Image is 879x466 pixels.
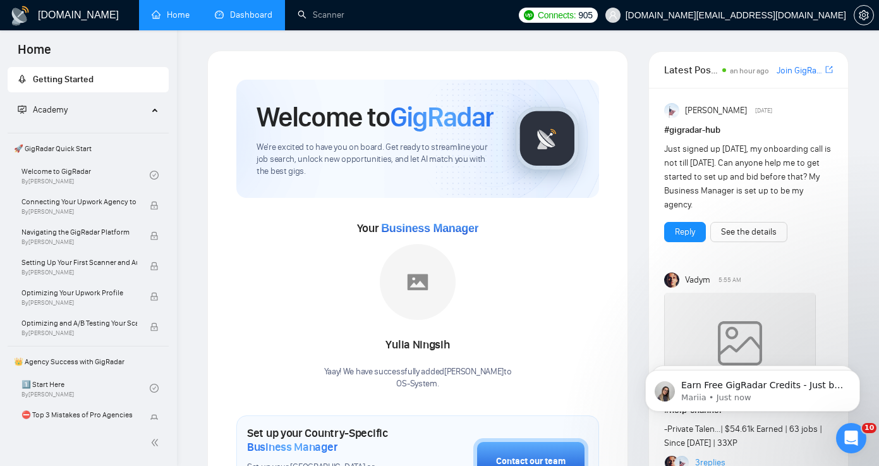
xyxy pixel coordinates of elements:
[664,222,706,242] button: Reply
[862,423,876,433] span: 10
[21,269,137,276] span: By [PERSON_NAME]
[718,274,741,286] span: 5:55 AM
[825,64,833,76] a: export
[710,222,787,242] button: See the details
[854,10,873,20] span: setting
[18,105,27,114] span: fund-projection-screen
[298,9,344,20] a: searchScanner
[21,195,137,208] span: Connecting Your Upwork Agency to GigRadar
[685,273,710,287] span: Vadym
[664,103,679,118] img: Anisuzzaman Khan
[685,104,747,118] span: [PERSON_NAME]
[150,292,159,301] span: lock
[152,9,190,20] a: homeHome
[381,222,478,235] span: Business Manager
[8,67,169,92] li: Getting Started
[664,144,831,210] span: Just signed up [DATE], my onboarding call is not till [DATE]. Can anyone help me to get started t...
[324,334,512,356] div: Yulia Ningsih
[150,262,159,271] span: lock
[8,40,61,67] span: Home
[675,225,695,239] a: Reply
[578,8,592,22] span: 905
[247,440,337,454] span: Business Manager
[9,136,167,161] span: 🚀 GigRadar Quick Start
[21,286,137,299] span: Optimizing Your Upwork Profile
[21,238,137,246] span: By [PERSON_NAME]
[9,349,167,374] span: 👑 Agency Success with GigRadar
[150,436,163,449] span: double-left
[21,161,150,189] a: Welcome to GigRadarBy[PERSON_NAME]
[21,226,137,238] span: Navigating the GigRadar Platform
[380,244,456,320] img: placeholder.png
[247,426,410,454] h1: Set up your Country-Specific
[626,343,879,432] iframe: Intercom notifications message
[18,104,68,115] span: Academy
[854,5,874,25] button: setting
[730,66,769,75] span: an hour ago
[21,329,137,337] span: By [PERSON_NAME]
[324,366,512,390] div: Yaay! We have successfully added [PERSON_NAME] to
[664,62,718,78] span: Latest Posts from the GigRadar Community
[21,408,137,421] span: ⛔ Top 3 Mistakes of Pro Agencies
[33,74,94,85] span: Getting Started
[324,378,512,390] p: OS-System .
[836,423,866,453] iframe: Intercom live chat
[150,322,159,331] span: lock
[21,374,150,402] a: 1️⃣ Start HereBy[PERSON_NAME]
[721,225,777,239] a: See the details
[390,100,494,134] span: GigRadar
[538,8,576,22] span: Connects:
[257,100,494,134] h1: Welcome to
[215,9,272,20] a: dashboardDashboard
[755,105,772,116] span: [DATE]
[777,64,823,78] a: Join GigRadar Slack Community
[524,10,534,20] img: upwork-logo.png
[664,123,833,137] h1: # gigradar-hub
[664,273,679,288] img: Vadym
[21,299,137,307] span: By [PERSON_NAME]
[257,142,495,178] span: We're excited to have you on board. Get ready to streamline your job search, unlock new opportuni...
[21,208,137,216] span: By [PERSON_NAME]
[150,384,159,393] span: check-circle
[150,231,159,240] span: lock
[609,11,617,20] span: user
[357,221,479,235] span: Your
[150,171,159,180] span: check-circle
[18,75,27,83] span: rocket
[10,6,30,26] img: logo
[21,256,137,269] span: Setting Up Your First Scanner and Auto-Bidder
[21,317,137,329] span: Optimizing and A/B Testing Your Scanner for Better Results
[516,107,579,170] img: gigradar-logo.png
[664,293,816,394] img: weqQh+iSagEgQAAAABJRU5ErkJggg==
[150,414,159,423] span: lock
[150,201,159,210] span: lock
[854,10,874,20] a: setting
[33,104,68,115] span: Academy
[825,64,833,75] span: export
